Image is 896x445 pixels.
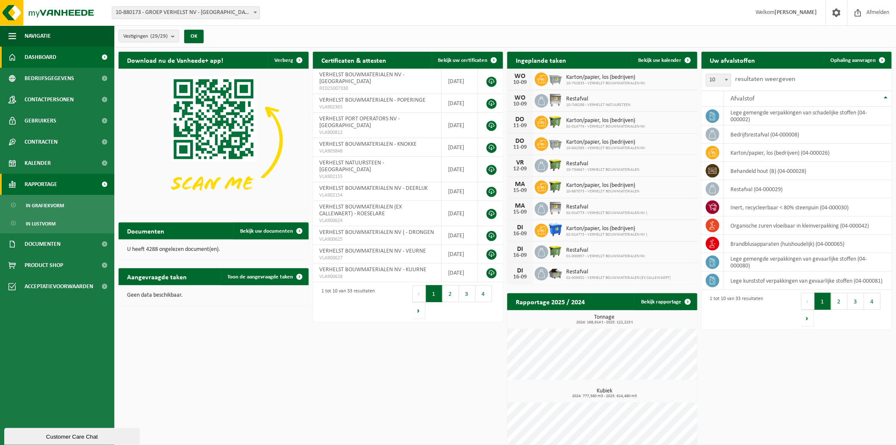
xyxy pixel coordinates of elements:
[268,52,308,69] button: Verberg
[512,224,528,231] div: DI
[548,114,563,129] img: WB-1100-HPE-GN-50
[438,58,487,63] span: Bekijk uw certificaten
[319,116,400,129] span: VERHELST PORT OPERATORS NV - [GEOGRAPHIC_DATA]
[459,285,476,302] button: 3
[25,89,74,110] span: Contactpersonen
[4,426,141,445] iframe: chat widget
[442,264,478,282] td: [DATE]
[317,284,375,320] div: 1 tot 10 van 33 resultaten
[512,95,528,101] div: WO
[512,320,697,325] span: 2024: 168,614 t - 2025: 122,223 t
[724,253,892,272] td: lege gemengde verpakkingen van gevaarlijke stoffen (04-000080)
[724,217,892,235] td: organische zuren vloeibaar in kleinverpakking (04-000042)
[319,160,384,173] span: VERHELST NATUURSTEEN - [GEOGRAPHIC_DATA]
[512,209,528,215] div: 15-09
[442,113,478,138] td: [DATE]
[127,247,300,253] p: U heeft 4288 ongelezen document(en).
[442,285,459,302] button: 2
[566,146,645,151] span: 10-942593 - VERHELST BOUWMATERIALEN NV
[507,52,575,68] h2: Ingeplande taken
[319,192,435,199] span: VLA902154
[119,268,195,285] h2: Aangevraagde taken
[319,236,435,243] span: VLA900625
[724,180,892,198] td: restafval (04-000029)
[512,80,528,86] div: 10-09
[319,185,428,192] span: VERHELST BOUWMATERIALEN NV - DEERLIJK
[566,254,645,259] span: 01-000957 - VERHELST BOUWMATERIALEN NV
[233,222,308,239] a: Bekijk uw documenten
[25,255,63,276] span: Product Shop
[831,58,876,63] span: Ophaling aanvragen
[25,47,56,68] span: Dashboard
[512,73,528,80] div: WO
[319,148,435,155] span: VLA903848
[736,76,796,83] label: resultaten weergeven
[801,310,814,327] button: Next
[127,292,300,298] p: Geen data beschikbaar.
[566,139,645,146] span: Karton/papier, los (bedrijven)
[706,74,731,86] span: 10
[566,269,671,275] span: Restafval
[319,229,434,236] span: VERHELST BOUWMATERIALEN NV ( - DRONGEN
[512,138,528,145] div: DO
[548,179,563,194] img: WB-1100-HPE-GN-51
[566,103,631,108] span: 10-746298 - VERHELST NATUURSTEEN
[566,124,645,129] span: 02-014774 - VERHELST BOUWMATERIALEN NV
[442,245,478,264] td: [DATE]
[566,189,639,194] span: 10-987073 - VERHELST BOUWMATERIALEN
[512,388,697,398] h3: Kubiek
[319,204,402,217] span: VERHELST BOUWMATERIALEN (EX CALLEWAERT) - ROESELARE
[319,129,435,136] span: VLA900812
[313,52,395,68] h2: Certificaten & attesten
[119,52,232,68] h2: Download nu de Vanheede+ app!
[512,181,528,188] div: MA
[548,266,563,280] img: WB-5000-GAL-GY-01
[227,274,293,280] span: Toon de aangevraagde taken
[512,166,528,172] div: 12-09
[319,72,404,85] span: VERHELST BOUWMATERIALEN NV - [GEOGRAPHIC_DATA]
[2,197,112,213] a: In grafiekvorm
[724,107,892,125] td: lege gemengde verpakkingen van schadelijke stoffen (04-000002)
[566,161,639,167] span: Restafval
[319,97,426,103] span: VERHELST BOUWMATERIALEN - POPERINGE
[702,52,764,68] h2: Uw afvalstoffen
[631,52,697,69] a: Bekijk uw kalender
[512,274,528,280] div: 16-09
[512,203,528,209] div: MA
[566,204,647,211] span: Restafval
[442,182,478,201] td: [DATE]
[724,162,892,180] td: behandeld hout (B) (04-000028)
[274,58,293,63] span: Verberg
[548,136,563,150] img: WB-2500-GAL-GY-01
[848,293,864,310] button: 3
[512,253,528,259] div: 16-09
[507,293,593,310] h2: Rapportage 2025 / 2024
[25,131,58,153] span: Contracten
[512,159,528,166] div: VR
[724,144,892,162] td: karton/papier, los (bedrijven) (04-000026)
[26,197,64,214] span: In grafiekvorm
[801,293,815,310] button: Previous
[566,167,639,172] span: 10-734647 - VERHELST BOUWMATERIALEN
[824,52,891,69] a: Ophaling aanvragen
[638,58,682,63] span: Bekijk uw kalender
[864,293,881,310] button: 4
[319,255,435,261] span: VLA900627
[512,123,528,129] div: 11-09
[2,215,112,231] a: In lijstvorm
[566,275,671,281] span: 02-009952 - VERHELST BOUWMATERIALEN (EX CALLEWAERT)
[476,285,492,302] button: 4
[548,71,563,86] img: WB-2500-GAL-GY-01
[112,7,260,19] span: 10-880173 - GROEP VERHELST NV - OOSTENDE
[566,211,647,216] span: 02-014773 - VERHELST BOUWMATERIALEN NV (
[548,158,563,172] img: WB-1100-HPE-GN-50
[724,235,892,253] td: brandblusapparaten (huishoudelijk) (04-000065)
[512,145,528,150] div: 11-09
[512,231,528,237] div: 16-09
[25,110,56,131] span: Gebruikers
[426,285,442,302] button: 1
[566,117,645,124] span: Karton/papier, los (bedrijven)
[412,302,426,319] button: Next
[112,6,260,19] span: 10-880173 - GROEP VERHELST NV - OOSTENDE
